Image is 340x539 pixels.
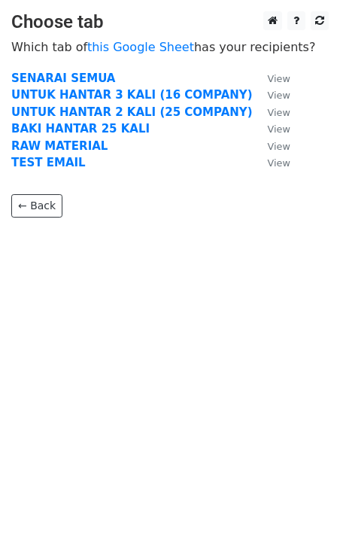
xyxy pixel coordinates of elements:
a: View [253,105,290,119]
a: View [253,122,290,136]
small: View [268,123,290,135]
a: View [253,139,290,153]
small: View [268,90,290,101]
p: Which tab of has your recipients? [11,39,329,55]
a: this Google Sheet [87,40,194,54]
small: View [268,73,290,84]
a: View [253,88,290,102]
small: View [268,107,290,118]
a: ← Back [11,194,62,218]
a: View [253,72,290,85]
a: UNTUK HANTAR 2 KALI (25 COMPANY) [11,105,253,119]
a: UNTUK HANTAR 3 KALI (16 COMPANY) [11,88,253,102]
a: View [253,156,290,169]
small: View [268,157,290,169]
a: SENARAI SEMUA [11,72,115,85]
small: View [268,141,290,152]
a: BAKI HANTAR 25 KALI [11,122,150,136]
a: TEST EMAIL [11,156,86,169]
h3: Choose tab [11,11,329,33]
a: RAW MATERIAL [11,139,108,153]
